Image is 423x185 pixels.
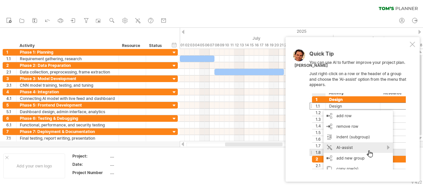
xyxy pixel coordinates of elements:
[20,89,115,95] div: Phase 4: Integration
[110,162,166,167] div: ....
[20,102,115,108] div: Phase 5: Frontend Development
[19,42,115,49] div: Activity
[205,42,210,49] div: Sunday, 6 July 2025
[249,42,254,49] div: Tuesday, 15 July 2025
[195,42,200,49] div: Friday, 4 July 2025
[6,115,16,121] div: 6
[20,109,115,115] div: Dashboard design, admin interface, analytics
[229,42,234,49] div: Friday, 11 July 2025
[185,42,190,49] div: Wednesday, 2 July 2025
[190,42,195,49] div: Thursday, 3 July 2025
[20,69,115,75] div: Data collection, preprocessing, frame extraction
[274,42,279,49] div: Sunday, 20 July 2025
[6,56,16,62] div: 1.1
[6,109,16,115] div: 5.1
[6,135,16,141] div: 7.1
[284,42,289,49] div: Tuesday, 22 July 2025
[234,42,239,49] div: Saturday, 12 July 2025
[6,89,16,95] div: 4
[6,69,16,75] div: 2.1
[244,42,249,49] div: Monday, 14 July 2025
[3,154,65,178] div: Add your own logo
[219,42,224,49] div: Wednesday, 9 July 2025
[20,49,115,55] div: Phase 1: Planning
[180,35,333,42] div: July 2025
[20,62,115,69] div: Phase 2: Data Preparation
[294,63,328,69] div: [PERSON_NAME]
[20,115,115,121] div: Phase 6: Testing & Debugging
[6,82,16,88] div: 3.1
[20,122,115,128] div: Functional, performance, and security testing
[6,62,16,69] div: 2
[259,42,264,49] div: Thursday, 17 July 2025
[20,128,115,135] div: Phase 7: Deployment & Documentation
[214,42,219,49] div: Tuesday, 8 July 2025
[72,170,109,175] div: Project Number
[224,42,229,49] div: Thursday, 10 July 2025
[254,42,259,49] div: Wednesday, 16 July 2025
[20,95,115,102] div: Connecting AI model with live feed and dashboard
[122,42,142,49] div: Resource
[20,56,115,62] div: Requirement gathering, research
[72,153,109,159] div: Project:
[279,42,284,49] div: Monday, 21 July 2025
[110,153,166,159] div: ....
[269,42,274,49] div: Saturday, 19 July 2025
[72,162,109,167] div: Date:
[418,42,423,49] div: Monday, 18 August 2025
[6,75,16,82] div: 3
[20,82,115,88] div: CNN model training, testing, and tuning
[309,51,408,169] div: You can use AI to further improve your project plan. Just right-click on a row or the header of a...
[239,42,244,49] div: Sunday, 13 July 2025
[20,75,115,82] div: Phase 3: Model Development
[200,42,205,49] div: Saturday, 5 July 2025
[6,102,16,108] div: 5
[309,51,408,60] div: Quick Tip
[264,42,269,49] div: Friday, 18 July 2025
[6,128,16,135] div: 7
[20,135,115,141] div: Final testing, report writing, presentation
[6,49,16,55] div: 1
[411,180,422,185] div: v 422
[110,170,166,175] div: ....
[180,42,185,49] div: Tuesday, 1 July 2025
[6,95,16,102] div: 4.1
[210,42,214,49] div: Monday, 7 July 2025
[149,42,164,49] div: Status
[6,122,16,128] div: 6.1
